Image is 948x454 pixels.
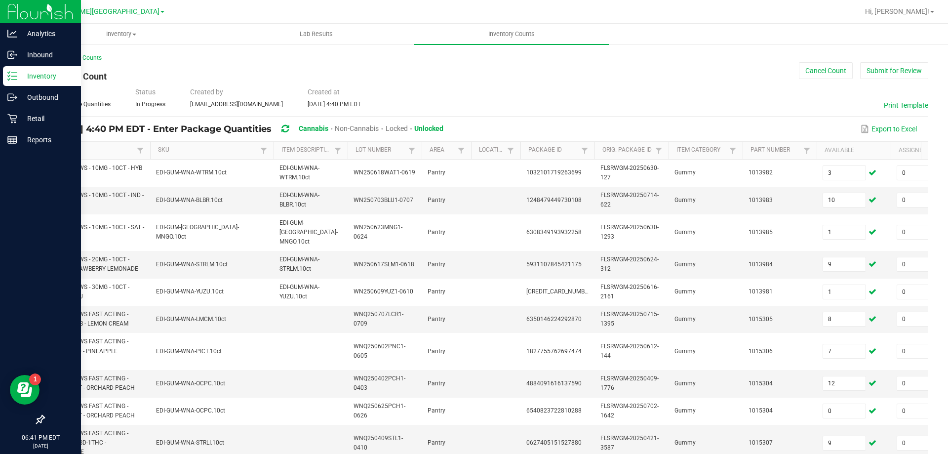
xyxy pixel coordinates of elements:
span: [DATE] 4:40 PM EDT [308,101,361,108]
span: EDI-GUM-WNA-OCPC.10ct [156,380,225,387]
span: EDI-GUM-WNA-BLBR.10ct [156,197,223,204]
a: Item DescriptionSortable [281,146,331,154]
span: 1015304 [749,380,773,387]
span: FLSRWGM-20250714-622 [600,192,659,208]
span: FLSRWGM-20250409-1776 [600,375,659,391]
span: EDI-GUM-WNA-YUZU.10ct [156,288,224,295]
inline-svg: Retail [7,114,17,124]
p: [DATE] [4,442,77,450]
span: EDI-GUM-WNA-LMCM.10ct [156,316,226,323]
a: Filter [579,144,591,157]
span: Pantry [428,229,445,236]
span: Created at [308,88,340,96]
a: Item CategorySortable [676,146,726,154]
a: Filter [727,144,739,157]
a: Filter [801,144,813,157]
span: WNA - SOFT CHEWS - 10MG - 10CT - SAT - MANGO [33,224,144,240]
span: 1015306 [749,348,773,355]
span: Pantry [428,288,445,295]
span: EDI-GUM-WNA-STRLM.10ct [279,256,319,272]
span: FLSRWGM-20250630-127 [600,165,659,181]
span: WNA - SOFT CHEWS FAST ACTING - 10MG - 10CT - SAT - ORCHARD PEACH [33,403,135,419]
button: Submit for Review [860,62,928,79]
span: Gummy [674,169,696,176]
span: FLSRWGM-20250612-144 [600,343,659,359]
span: FLSRWGM-20250616-2161 [600,284,659,300]
div: [DATE] 4:40 PM EDT - Enter Package Quantities [51,120,451,138]
span: [CREDIT_CARD_NUMBER] [526,288,593,295]
span: WNQ250602PNC1-0605 [354,343,405,359]
span: 1827755762697474 [526,348,582,355]
a: Lab Results [219,24,414,44]
span: EDI-GUM-WNA-OCPC.10ct [156,407,225,414]
span: Pantry [428,407,445,414]
span: 1013981 [749,288,773,295]
span: 1013983 [749,197,773,204]
span: FLSRWGM-20250624-312 [600,256,659,272]
span: Pantry [428,197,445,204]
span: EDI-GUM-WNA-STRLM.10ct [156,261,228,268]
span: EDI-GUM-WNA-YUZU.10ct [279,284,319,300]
span: Hi, [PERSON_NAME]! [865,7,929,15]
a: Filter [258,144,270,157]
inline-svg: Inbound [7,50,17,60]
span: [EMAIL_ADDRESS][DOMAIN_NAME] [190,101,283,108]
span: 1248479449730108 [526,197,582,204]
span: Pantry [428,380,445,387]
span: Pantry [428,439,445,446]
span: 1032101719263699 [526,169,582,176]
span: FLSRWGM-20250702-1642 [600,403,659,419]
span: 1015305 [749,316,773,323]
span: WNA - SOFT CHEWS FAST ACTING - 10MG - 10CT - SAT - ORCHARD PEACH [33,375,135,391]
span: FLSRWGM-20250421-3587 [600,435,659,451]
p: Inbound [17,49,77,61]
inline-svg: Outbound [7,92,17,102]
iframe: Resource center unread badge [29,373,41,385]
span: WNQ250409STL1-0410 [354,435,403,451]
a: Filter [455,144,467,157]
a: Filter [332,144,344,157]
a: SKUSortable [158,146,257,154]
a: Filter [653,144,665,157]
span: Gummy [674,288,696,295]
span: EDI-GUM-WNA-STRLI.10ct [156,439,224,446]
span: 1015304 [749,407,773,414]
span: EDI-GUM-WNA-WTRM.10ct [156,169,227,176]
span: Cannabis [299,124,328,132]
span: Pantry [428,261,445,268]
span: 1013985 [749,229,773,236]
span: FLSRWGM-20250715-1395 [600,311,659,327]
button: Export to Excel [858,121,919,137]
span: 6350146224292870 [526,316,582,323]
span: WNQ250402PCH1-0403 [354,375,405,391]
p: Analytics [17,28,77,40]
inline-svg: Inventory [7,71,17,81]
a: Inventory Counts [414,24,609,44]
p: Reports [17,134,77,146]
span: Gummy [674,197,696,204]
span: Non-Cannabis [335,124,379,132]
span: Created by [190,88,223,96]
span: Status [135,88,156,96]
span: Locked [386,124,408,132]
span: 5931107845421175 [526,261,582,268]
a: Filter [134,144,146,157]
span: WN250623MNG1-0624 [354,224,402,240]
span: WN250617SLM1-0618 [354,261,414,268]
a: Inventory [24,24,219,44]
span: Gummy [674,380,696,387]
button: Cancel Count [799,62,853,79]
span: Gummy [674,348,696,355]
span: Gummy [674,261,696,268]
span: WN250609YUZ1-0610 [354,288,413,295]
a: Orig. Package IdSortable [602,146,652,154]
span: Lab Results [286,30,346,39]
span: EDI-GUM-WNA-BLBR.10ct [279,192,319,208]
span: 1013982 [749,169,773,176]
a: Lot NumberSortable [355,146,405,154]
p: Retail [17,113,77,124]
span: In Progress [135,101,165,108]
span: WNA - SOFT CHEWS - 20MG - 10CT - 1CBD-1THC - STRAWBERRY LEMONADE [33,256,138,272]
span: 1013984 [749,261,773,268]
